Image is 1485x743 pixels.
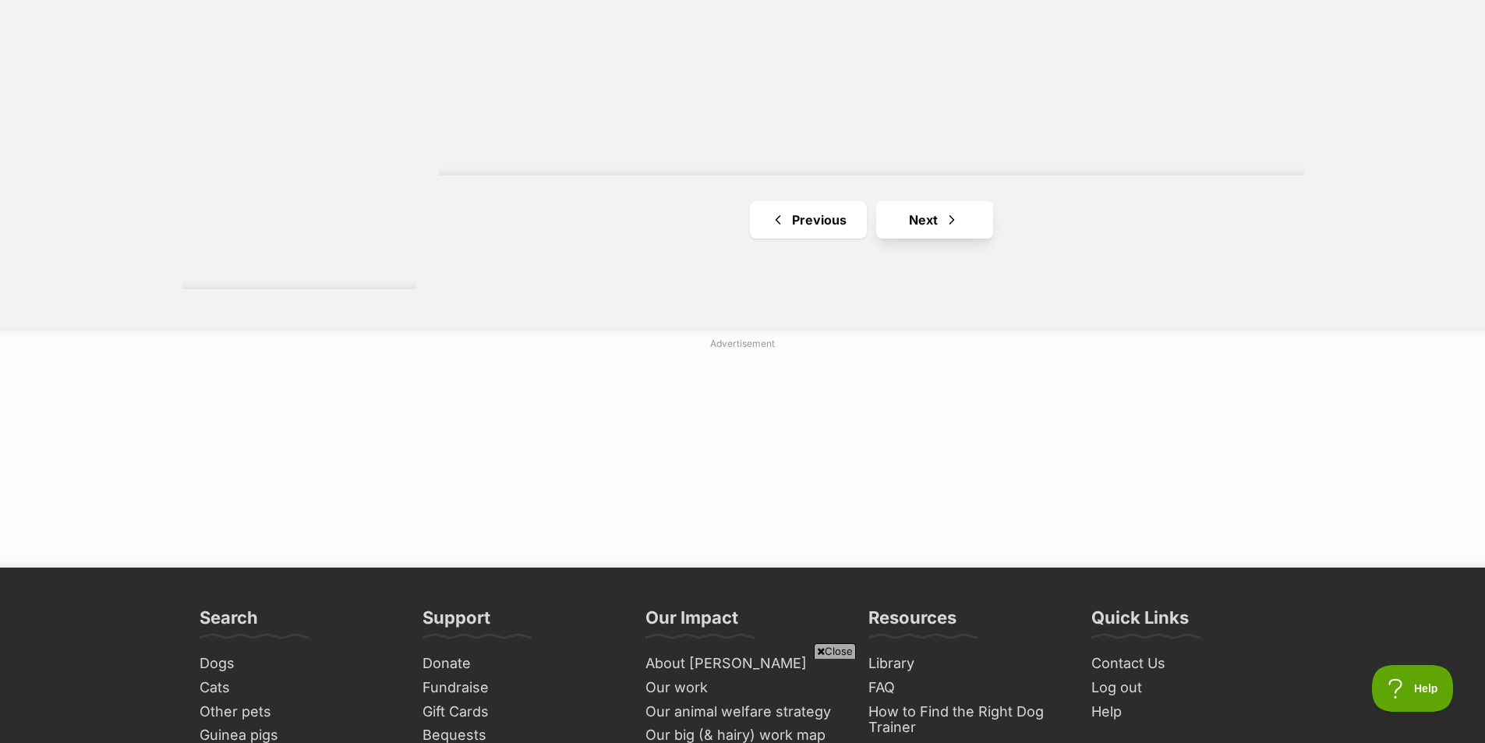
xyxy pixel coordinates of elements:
a: About [PERSON_NAME] [639,652,847,676]
a: Previous page [750,201,867,239]
a: Dogs [193,652,401,676]
h3: Our Impact [645,607,738,638]
iframe: Advertisement [365,357,1121,552]
a: Other pets [193,700,401,724]
a: Library [862,652,1070,676]
a: Fundraise [416,676,624,700]
h3: Resources [868,607,956,638]
span: Close [814,643,856,659]
a: Log out [1085,676,1292,700]
a: Cats [193,676,401,700]
a: Gift Cards [416,700,624,724]
iframe: Advertisement [459,665,1027,735]
a: Help [1085,700,1292,724]
h3: Support [423,607,490,638]
a: Contact Us [1085,652,1292,676]
a: Donate [416,652,624,676]
iframe: Help Scout Beacon - Open [1372,665,1454,712]
a: Next page [876,201,993,239]
h3: Search [200,607,258,638]
nav: Pagination [439,201,1304,239]
h3: Quick Links [1091,607,1189,638]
